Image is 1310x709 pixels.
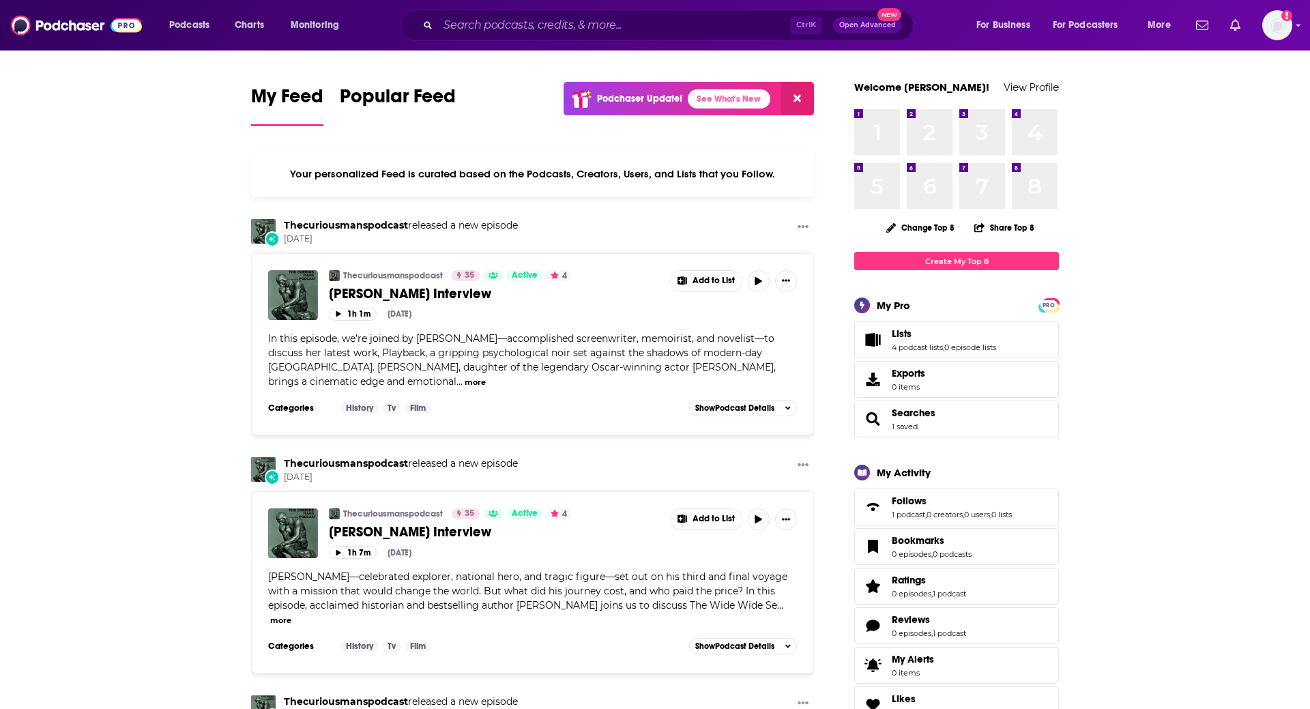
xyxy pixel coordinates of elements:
div: New Episode [265,231,280,246]
a: Bookmarks [859,537,886,556]
a: Thecuriousmanspodcast [343,270,443,281]
button: ShowPodcast Details [689,638,797,654]
a: [PERSON_NAME] Interview [329,285,660,302]
span: Add to List [693,514,735,524]
span: More [1148,16,1171,35]
button: Open AdvancedNew [833,17,902,33]
div: Your personalized Feed is curated based on the Podcasts, Creators, Users, and Lists that you Follow. [251,151,814,197]
span: Exports [892,367,925,379]
a: Bookmarks [892,534,972,547]
span: Ratings [892,574,926,586]
span: Follows [854,489,1059,525]
span: Popular Feed [340,85,456,116]
span: , [963,510,964,519]
button: 1h 1m [329,308,377,321]
span: Lists [892,328,912,340]
button: Show More Button [792,219,814,236]
button: Show profile menu [1262,10,1292,40]
button: Show More Button [775,508,797,530]
button: Show More Button [775,270,797,292]
span: , [925,510,927,519]
span: 35 [465,269,474,283]
span: Likes [892,693,916,705]
img: Thecuriousmanspodcast [251,219,276,244]
span: In this episode, we’re joined by [PERSON_NAME]—accomplished screenwriter, memoirist, and novelist... [268,332,776,388]
img: Thecuriousmanspodcast [251,457,276,482]
span: Active [512,507,538,521]
span: Searches [892,407,935,419]
span: My Alerts [892,653,934,665]
a: Likes [892,693,949,705]
span: Podcasts [169,16,209,35]
span: Monitoring [291,16,339,35]
a: Film [405,641,431,652]
a: Ratings [892,574,966,586]
a: My Alerts [854,647,1059,684]
span: Reviews [892,613,930,626]
a: Tv [382,641,401,652]
span: Exports [859,370,886,389]
a: 1 saved [892,422,918,431]
a: 4 podcast lists [892,343,943,352]
a: 0 creators [927,510,963,519]
a: 0 episodes [892,549,931,559]
span: Charts [235,16,264,35]
a: 0 podcasts [933,549,972,559]
button: Show More Button [792,457,814,474]
span: ... [456,375,463,388]
span: [DATE] [284,233,518,245]
span: My Feed [251,85,323,116]
button: 1h 7m [329,546,377,559]
a: Show notifications dropdown [1225,14,1246,37]
img: Podchaser - Follow, Share and Rate Podcasts [11,12,142,38]
a: Reviews [859,616,886,635]
a: 35 [452,270,480,281]
a: 1 podcast [933,589,966,598]
div: [DATE] [388,548,411,558]
span: Searches [854,401,1059,437]
span: , [931,549,933,559]
span: PRO [1040,300,1057,310]
span: Follows [892,495,927,507]
a: 0 episodes [892,589,931,598]
span: My Alerts [859,656,886,675]
span: Active [512,269,538,283]
button: ShowPodcast Details [689,400,797,416]
span: 0 items [892,382,925,392]
a: 0 episodes [892,628,931,638]
span: Show Podcast Details [695,641,774,651]
span: 35 [465,507,474,521]
a: 35 [452,508,480,519]
a: History [340,403,379,414]
span: [DATE] [284,472,518,483]
span: , [990,510,991,519]
a: View Profile [1004,81,1059,93]
span: Open Advanced [839,22,896,29]
a: Searches [859,409,886,429]
img: Thecuriousmanspodcast [329,508,340,519]
div: My Pro [877,299,910,312]
span: Lists [854,321,1059,358]
a: 0 users [964,510,990,519]
a: Thecuriousmanspodcast [284,457,408,469]
a: Popular Feed [340,85,456,126]
a: Thecuriousmanspodcast [343,508,443,519]
span: , [943,343,944,352]
img: Carla Malden Interview [268,270,318,320]
a: See What's New [688,89,770,108]
a: Show notifications dropdown [1191,14,1214,37]
a: Thecuriousmanspodcast [329,270,340,281]
a: Ratings [859,577,886,596]
div: [DATE] [388,309,411,319]
div: New Episode [265,469,280,484]
button: open menu [1044,14,1138,36]
a: Tv [382,403,401,414]
span: [PERSON_NAME]—celebrated explorer, national hero, and tragic figure—set out on his third and fina... [268,570,787,611]
div: My Activity [877,466,931,479]
button: open menu [281,14,357,36]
